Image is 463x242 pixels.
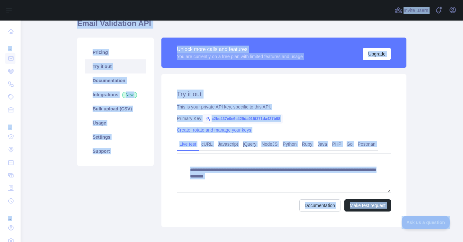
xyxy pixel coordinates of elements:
[5,117,15,130] div: ...
[355,139,378,149] a: Postman
[402,216,450,229] iframe: Toggle Customer Support
[203,114,283,124] span: c2bc437e0e6c429da915f371da427b98
[85,88,146,102] a: Integrations New
[85,102,146,116] a: Bulk upload (CSV)
[177,90,391,99] h2: Try it out
[85,73,146,88] a: Documentation
[85,144,146,158] a: Support
[199,139,215,149] a: cURL
[177,104,391,110] div: This is your private API key, specific to this API.
[177,53,303,60] div: You are currently on a free plan with limited features and usage
[330,139,344,149] a: PHP
[177,127,251,133] a: Create, rotate and manage your keys
[280,139,299,149] a: Python
[393,5,430,15] button: Invite users
[215,139,241,149] a: Javascript
[404,7,428,14] span: Invite users
[85,130,146,144] a: Settings
[363,48,391,60] button: Upgrade
[315,139,330,149] a: Java
[5,208,15,221] div: ...
[177,139,199,149] a: Live test
[77,18,406,34] h1: Email Validation API
[85,59,146,73] a: Try it out
[344,139,355,149] a: Go
[241,139,259,149] a: jQuery
[344,199,391,212] button: Make test request
[177,115,391,122] div: Primary Key:
[299,139,315,149] a: Ruby
[85,45,146,59] a: Pricing
[259,139,280,149] a: NodeJS
[85,116,146,130] a: Usage
[177,46,303,53] div: Unlock more calls and features
[122,92,137,98] span: New
[5,39,15,51] div: ...
[299,199,340,212] a: Documentation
